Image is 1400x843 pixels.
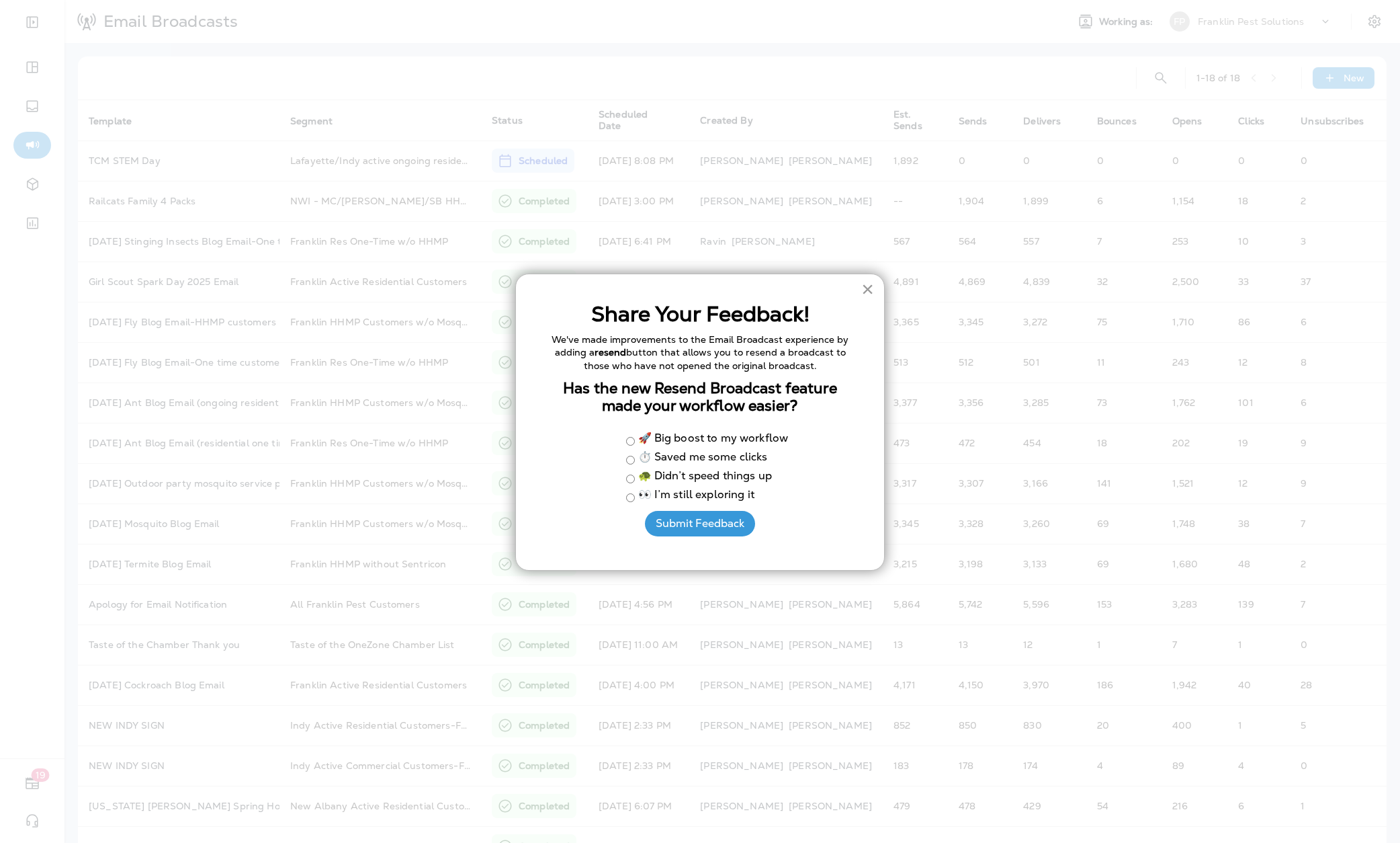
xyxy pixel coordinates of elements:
label: ⏱️ Saved me some clicks [638,452,768,465]
strong: resend [595,346,626,358]
h3: Has the new Resend Broadcast feature made your workflow easier? [543,380,857,415]
label: 👀 I’m still exploring it [638,489,754,502]
h2: Share Your Feedback! [543,301,857,327]
span: button that allows you to resend a broadcast to those who have not opened the original broadcast. [584,346,848,372]
button: Close [861,278,874,300]
label: 🚀 Big boost to my workflow [638,433,789,446]
button: Submit Feedback [645,511,755,536]
label: 🐢 Didn’t speed things up [638,471,772,483]
span: We've made improvements to the Email Broadcast experience by adding a [552,333,851,359]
